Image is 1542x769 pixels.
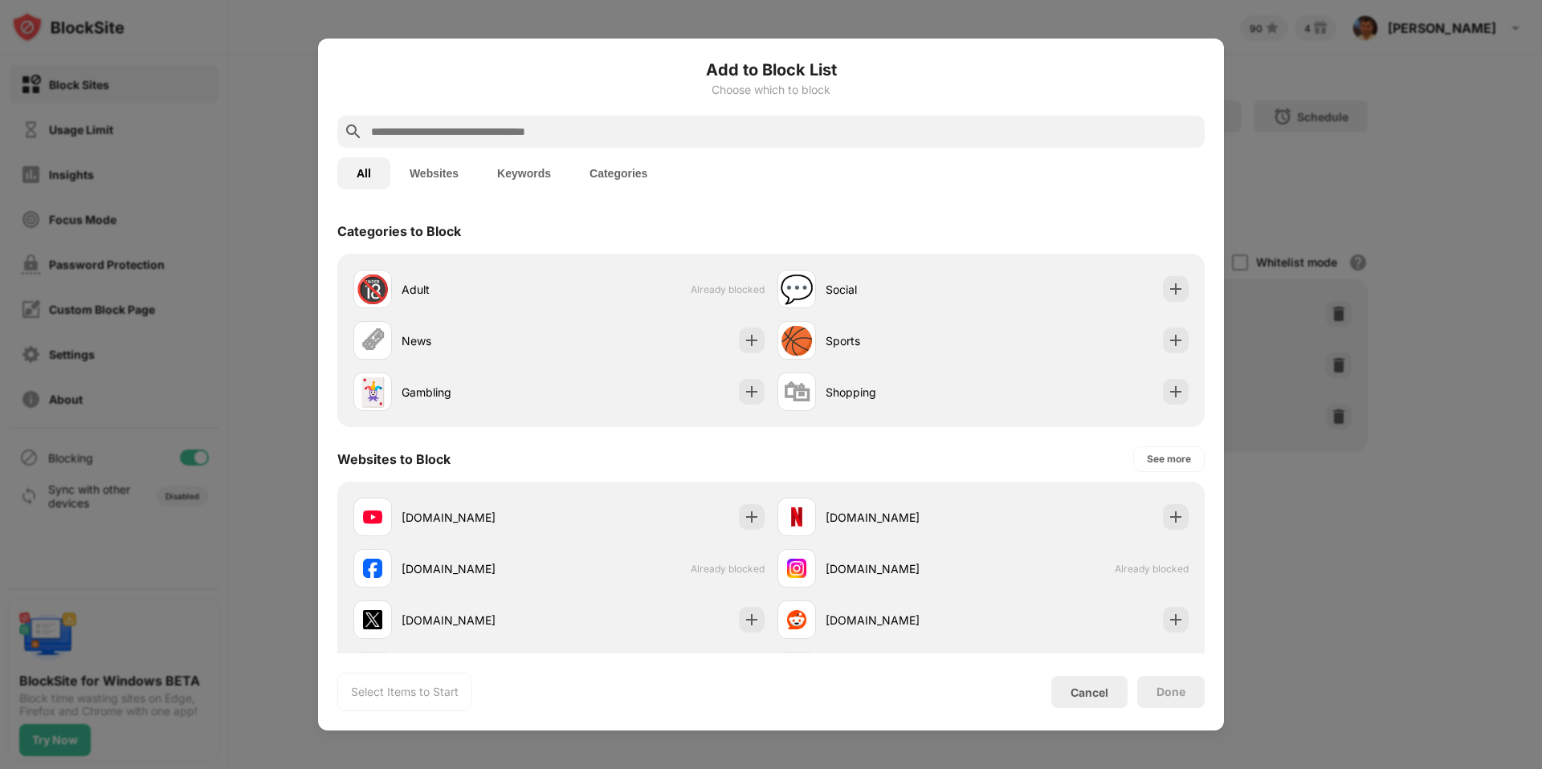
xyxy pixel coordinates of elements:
button: All [337,157,390,189]
div: Cancel [1071,686,1108,699]
img: favicons [363,559,382,578]
div: 🔞 [356,273,390,306]
span: Already blocked [691,283,765,295]
img: favicons [787,559,806,578]
span: Already blocked [1115,563,1189,575]
div: [DOMAIN_NAME] [826,509,983,526]
div: Adult [402,281,559,298]
div: Gambling [402,384,559,401]
div: Done [1156,686,1185,698]
div: Websites to Block [337,451,451,467]
img: favicons [363,610,382,629]
button: Websites [390,157,478,189]
div: Social [826,281,983,298]
div: Select Items to Start [351,684,459,700]
div: 🗞 [359,324,386,357]
div: [DOMAIN_NAME] [402,509,559,526]
div: Categories to Block [337,223,461,239]
div: Sports [826,332,983,349]
div: See more [1147,451,1191,467]
div: 🏀 [780,324,814,357]
img: search.svg [344,122,363,141]
div: [DOMAIN_NAME] [826,612,983,629]
button: Keywords [478,157,570,189]
div: Shopping [826,384,983,401]
img: favicons [787,610,806,629]
span: Already blocked [691,563,765,575]
div: [DOMAIN_NAME] [402,612,559,629]
img: favicons [787,507,806,527]
h6: Add to Block List [337,58,1205,82]
div: Choose which to block [337,83,1205,96]
div: 🛍 [783,376,810,409]
div: 💬 [780,273,814,306]
div: News [402,332,559,349]
div: [DOMAIN_NAME] [402,560,559,577]
img: favicons [363,507,382,527]
button: Categories [570,157,667,189]
div: [DOMAIN_NAME] [826,560,983,577]
div: 🃏 [356,376,390,409]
